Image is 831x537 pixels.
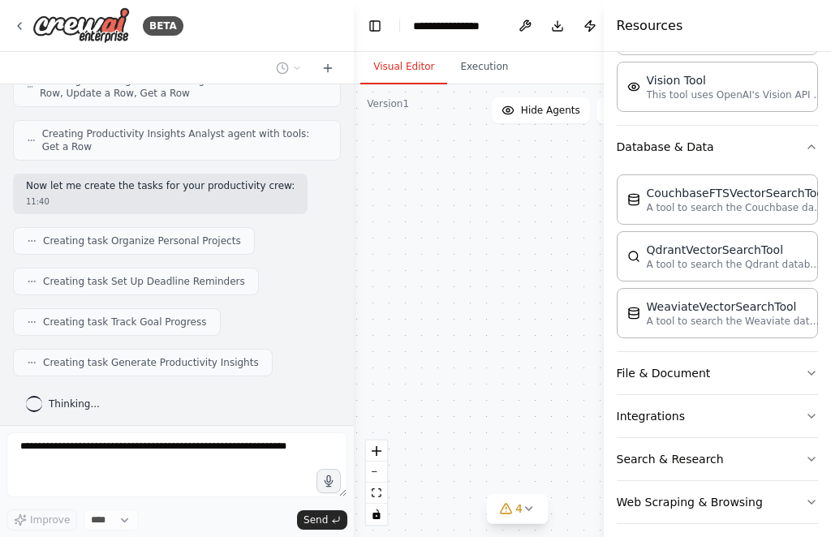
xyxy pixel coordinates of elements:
[492,97,590,123] button: Hide Agents
[6,509,77,531] button: Improve
[366,504,387,525] button: toggle interactivity
[647,88,825,101] p: This tool uses OpenAI's Vision API to describe the contents of an image.
[304,513,328,526] span: Send
[316,469,341,493] button: Click to speak your automation idea
[647,258,825,271] p: A tool to search the Qdrant database for relevant information on internal documents.
[366,440,387,462] button: zoom in
[647,299,825,315] div: WeaviateVectorSearchTool
[43,234,241,247] span: Creating task Organize Personal Projects
[366,462,387,483] button: zoom out
[360,50,447,84] button: Visual Editor
[32,7,130,44] img: Logo
[366,483,387,504] button: fit view
[297,510,347,530] button: Send
[647,185,827,201] div: CouchbaseFTSVectorSearchTool
[364,15,386,37] button: Hide left sidebar
[617,168,818,351] div: Database & Data
[647,72,825,88] div: Vision Tool
[521,104,580,117] span: Hide Agents
[627,193,640,206] img: CouchbaseFTSVectorSearchTool
[367,97,409,110] div: Version 1
[43,356,259,369] span: Creating task Generate Productivity Insights
[647,242,825,258] div: QdrantVectorSearchTool
[617,352,818,394] button: File & Document
[366,440,387,525] div: React Flow controls
[269,58,308,78] button: Switch to previous chat
[515,500,523,517] span: 4
[617,16,683,36] h4: Resources
[43,316,207,329] span: Creating task Track Goal Progress
[26,195,295,208] div: 11:40
[617,438,818,480] button: Search & Research
[143,16,183,36] div: BETA
[43,275,245,288] span: Creating task Set Up Deadline Reminders
[617,126,818,168] button: Database & Data
[627,250,640,263] img: QdrantVectorSearchTool
[413,18,499,34] nav: breadcrumb
[315,58,341,78] button: Start a new chat
[647,201,825,214] p: A tool to search the Couchbase database for relevant information on internal documents.
[617,395,818,437] button: Integrations
[486,494,549,524] button: 4
[617,481,818,523] button: Web Scraping & Browsing
[42,127,328,153] span: Creating Productivity Insights Analyst agent with tools: Get a Row
[447,50,521,84] button: Execution
[627,80,640,93] img: VisionTool
[647,315,825,328] p: A tool to search the Weaviate database for relevant information on internal documents.
[627,307,640,320] img: WeaviateVectorSearchTool
[26,180,295,193] p: Now let me create the tasks for your productivity crew:
[30,513,70,526] span: Improve
[49,397,100,410] span: Thinking...
[40,74,327,100] span: Creating Goal Progress Tracker agent with tools: Create a Row, Update a Row, Get a Row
